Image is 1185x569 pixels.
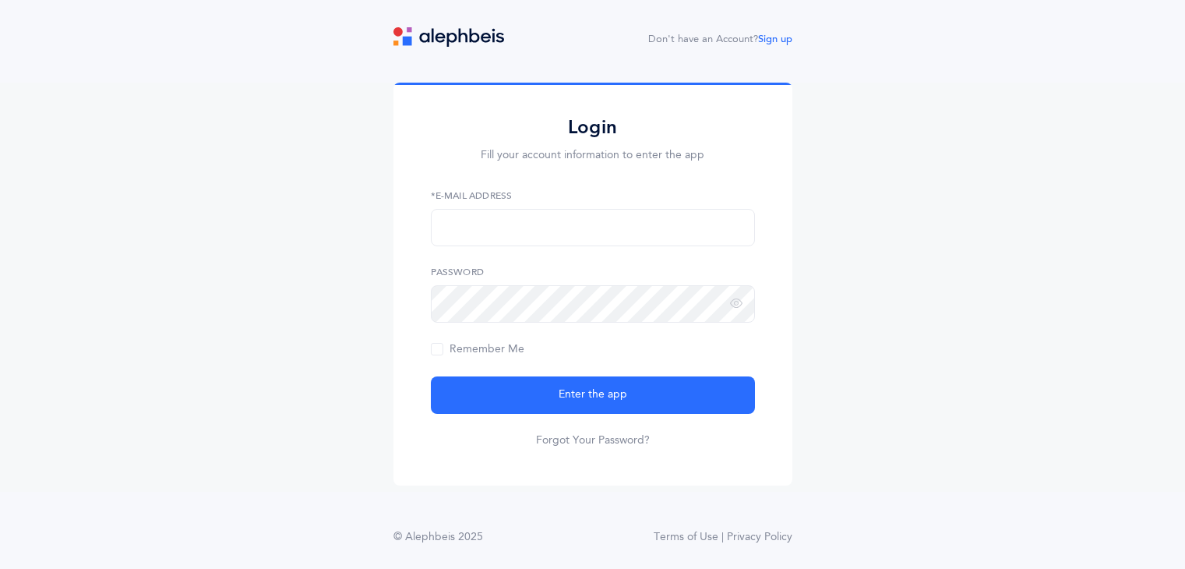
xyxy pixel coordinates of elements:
div: © Alephbeis 2025 [393,529,483,546]
img: logo.svg [393,27,504,47]
label: Password [431,265,755,279]
label: *E-Mail Address [431,189,755,203]
h2: Login [431,115,755,140]
a: Sign up [758,34,792,44]
span: Enter the app [559,387,627,403]
span: Remember Me [431,343,524,355]
div: Don't have an Account? [648,32,792,48]
a: Terms of Use | Privacy Policy [654,529,792,546]
p: Fill your account information to enter the app [431,147,755,164]
button: Enter the app [431,376,755,414]
a: Forgot Your Password? [536,433,650,448]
